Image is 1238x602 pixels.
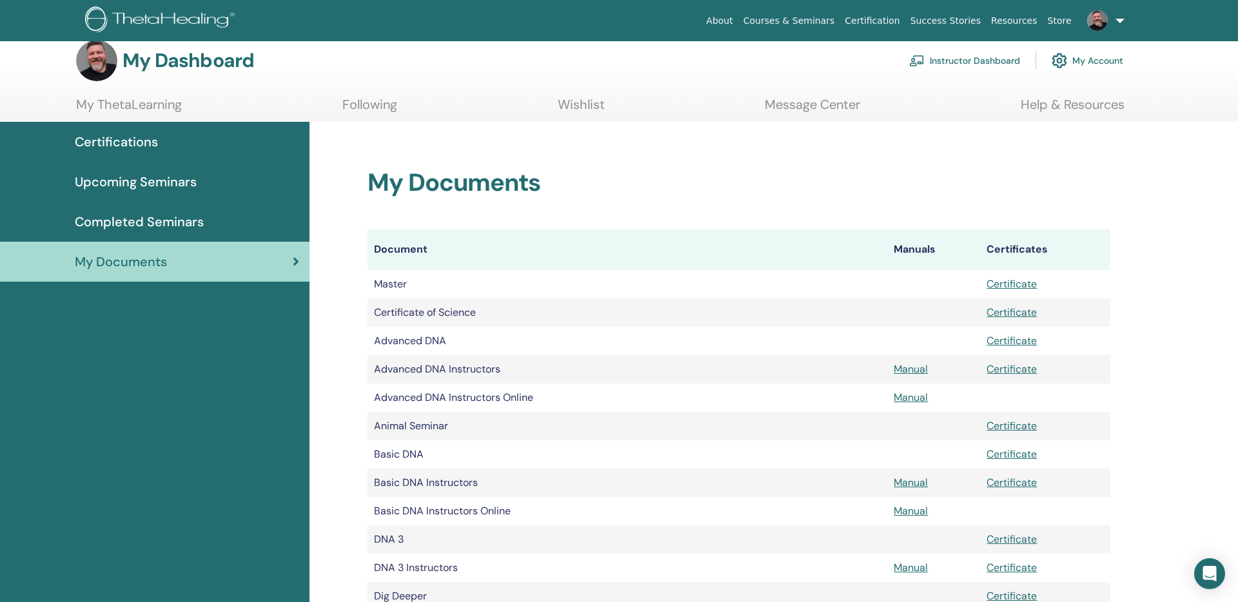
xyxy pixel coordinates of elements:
a: Manual [894,504,928,518]
a: Manual [894,476,928,489]
a: Manual [894,391,928,404]
a: Certificate [987,277,1037,291]
a: Certificate [987,306,1037,319]
img: chalkboard-teacher.svg [909,55,925,66]
img: default.jpg [1087,10,1108,31]
a: Manual [894,362,928,376]
td: Basic DNA Instructors [368,469,887,497]
h3: My Dashboard [123,49,254,72]
a: Certificate [987,532,1037,546]
a: Following [342,97,397,122]
a: About [701,9,738,33]
td: Advanced DNA [368,327,887,355]
a: Wishlist [558,97,605,122]
a: Help & Resources [1021,97,1125,122]
a: Courses & Seminars [738,9,840,33]
span: Certifications [75,132,158,151]
span: My Documents [75,252,167,271]
a: Certificate [987,419,1037,432]
img: default.jpg [76,40,117,81]
th: Certificates [980,229,1110,270]
a: Store [1043,9,1077,33]
td: DNA 3 Instructors [368,554,887,582]
a: Resources [986,9,1043,33]
a: Instructor Dashboard [909,46,1020,75]
td: Advanced DNA Instructors Online [368,384,887,412]
img: logo.png [85,6,239,35]
a: Certificate [987,476,1037,489]
span: Upcoming Seminars [75,172,197,191]
td: Basic DNA Instructors Online [368,497,887,525]
a: Certificate [987,334,1037,347]
h2: My Documents [368,168,1110,198]
div: Open Intercom Messenger [1194,558,1225,589]
td: Animal Seminar [368,412,887,440]
a: My Account [1052,46,1123,75]
a: Manual [894,561,928,574]
a: My ThetaLearning [76,97,182,122]
td: Basic DNA [368,440,887,469]
td: Certificate of Science [368,298,887,327]
th: Document [368,229,887,270]
th: Manuals [887,229,980,270]
td: DNA 3 [368,525,887,554]
a: Certificate [987,362,1037,376]
a: Certificate [987,447,1037,461]
a: Certification [840,9,905,33]
img: cog.svg [1052,50,1067,72]
a: Message Center [765,97,860,122]
td: Master [368,270,887,298]
span: Completed Seminars [75,212,204,231]
td: Advanced DNA Instructors [368,355,887,384]
a: Success Stories [905,9,986,33]
a: Certificate [987,561,1037,574]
